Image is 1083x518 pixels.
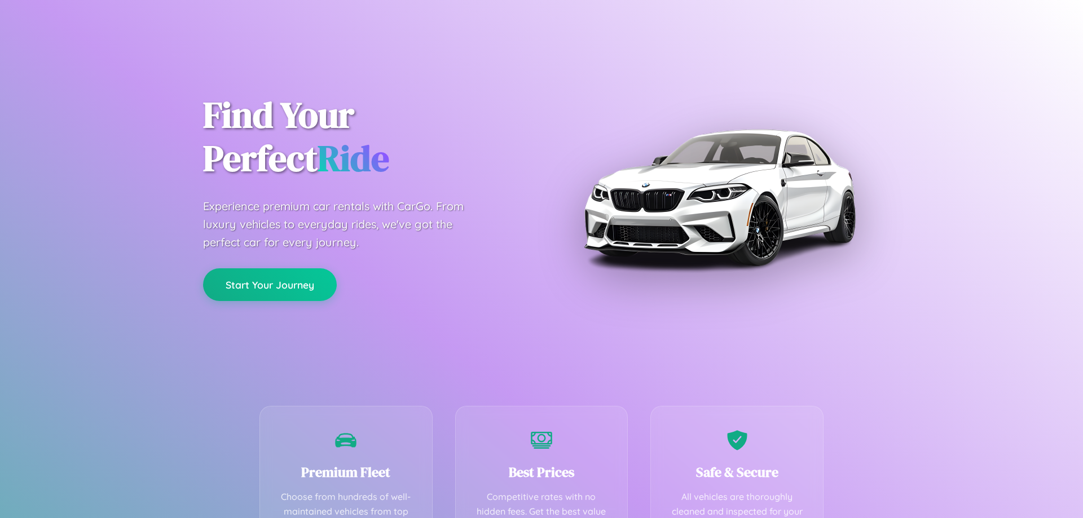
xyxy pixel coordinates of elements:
[203,268,337,301] button: Start Your Journey
[203,94,525,180] h1: Find Your Perfect
[668,463,806,481] h3: Safe & Secure
[318,134,389,183] span: Ride
[578,56,860,338] img: Premium BMW car rental vehicle
[473,463,611,481] h3: Best Prices
[203,197,485,251] p: Experience premium car rentals with CarGo. From luxury vehicles to everyday rides, we've got the ...
[277,463,415,481] h3: Premium Fleet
